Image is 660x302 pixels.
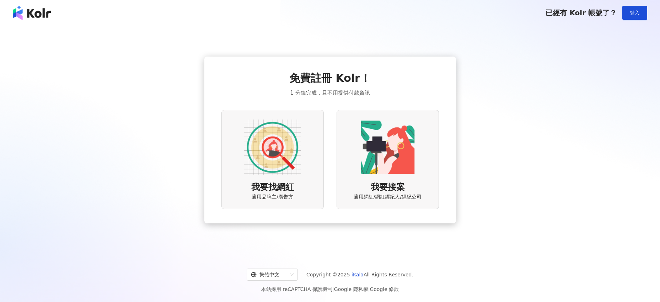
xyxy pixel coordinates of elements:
[251,269,287,280] div: 繁體中文
[332,286,334,292] span: |
[244,119,301,176] img: AD identity option
[354,194,422,201] span: 適用網紅/網紅經紀人/經紀公司
[334,286,368,292] a: Google 隱私權
[13,6,51,20] img: logo
[261,285,399,293] span: 本站採用 reCAPTCHA 保護機制
[290,89,370,97] span: 1 分鐘完成，且不用提供付款資訊
[252,194,293,201] span: 適用品牌主/廣告方
[368,286,370,292] span: |
[371,181,405,194] span: 我要接案
[306,270,413,279] span: Copyright © 2025 All Rights Reserved.
[289,71,371,86] span: 免費註冊 Kolr！
[251,181,294,194] span: 我要找網紅
[546,9,617,17] span: 已經有 Kolr 帳號了？
[359,119,416,176] img: KOL identity option
[630,10,640,16] span: 登入
[622,6,647,20] button: 登入
[352,272,364,277] a: iKala
[370,286,399,292] a: Google 條款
